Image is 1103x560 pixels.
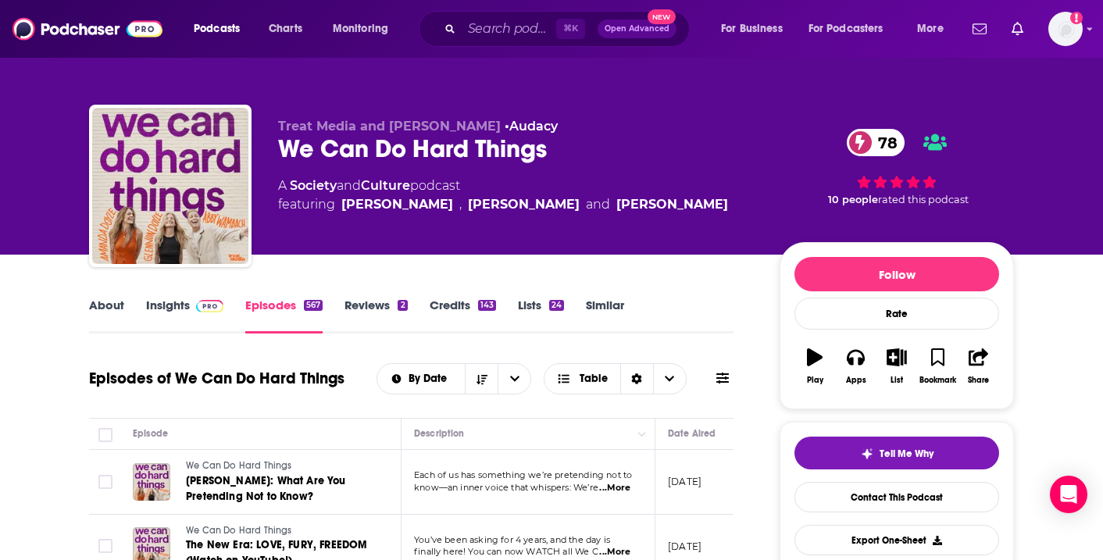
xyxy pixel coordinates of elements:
[809,18,883,40] span: For Podcasters
[846,376,866,385] div: Apps
[414,424,464,443] div: Description
[269,18,302,40] span: Charts
[917,338,958,394] button: Bookmark
[186,459,373,473] a: We Can Do Hard Things
[1050,476,1087,513] div: Open Intercom Messenger
[798,16,906,41] button: open menu
[794,338,835,394] button: Play
[509,119,558,134] a: Audacy
[586,298,624,334] a: Similar
[780,119,1014,216] div: 78 10 peoplerated this podcast
[599,482,630,494] span: ...More
[465,364,498,394] button: Sort Direction
[186,525,292,536] span: We Can Do Hard Things
[794,525,999,555] button: Export One-Sheet
[186,460,292,471] span: We Can Do Hard Things
[620,364,653,394] div: Sort Direction
[668,424,716,443] div: Date Aired
[721,18,783,40] span: For Business
[906,16,963,41] button: open menu
[89,369,344,388] h1: Episodes of We Can Do Hard Things
[304,300,323,311] div: 567
[245,298,323,334] a: Episodes567
[498,364,530,394] button: open menu
[505,119,558,134] span: •
[278,119,501,134] span: Treat Media and [PERSON_NAME]
[710,16,802,41] button: open menu
[605,25,669,33] span: Open Advanced
[598,20,676,38] button: Open AdvancedNew
[966,16,993,42] a: Show notifications dropdown
[794,257,999,291] button: Follow
[12,14,162,44] img: Podchaser - Follow, Share and Rate Podcasts
[599,546,630,558] span: ...More
[794,482,999,512] a: Contact This Podcast
[341,195,453,214] a: Glennon Doyle
[361,178,410,193] a: Culture
[1070,12,1083,24] svg: Add a profile image
[278,195,728,214] span: featuring
[459,195,462,214] span: ,
[549,300,564,311] div: 24
[580,373,608,384] span: Table
[278,177,728,214] div: A podcast
[1005,16,1030,42] a: Show notifications dropdown
[414,469,632,480] span: Each of us has something we’re pretending not to
[146,298,223,334] a: InsightsPodchaser Pro
[968,376,989,385] div: Share
[183,16,260,41] button: open menu
[668,475,701,488] p: [DATE]
[835,338,876,394] button: Apps
[861,448,873,460] img: tell me why sparkle
[668,540,701,553] p: [DATE]
[290,178,337,193] a: Society
[1048,12,1083,46] span: Logged in as EvolveMKD
[878,194,969,205] span: rated this podcast
[917,18,944,40] span: More
[862,129,905,156] span: 78
[478,300,496,311] div: 143
[958,338,999,394] button: Share
[462,16,556,41] input: Search podcasts, credits, & more...
[98,539,112,553] span: Toggle select row
[919,376,956,385] div: Bookmark
[616,195,728,214] a: Amanda Doyle
[133,424,168,443] div: Episode
[544,363,687,394] button: Choose View
[518,298,564,334] a: Lists24
[586,195,610,214] span: and
[194,18,240,40] span: Podcasts
[434,11,705,47] div: Search podcasts, credits, & more...
[828,194,878,205] span: 10 people
[377,373,466,384] button: open menu
[1048,12,1083,46] button: Show profile menu
[344,298,407,334] a: Reviews2
[633,425,651,444] button: Column Actions
[876,338,917,394] button: List
[186,474,346,503] span: [PERSON_NAME]: What Are You Pretending Not to Know?
[398,300,407,311] div: 2
[847,129,905,156] a: 78
[414,546,598,557] span: finally here! You can now WATCH all We C
[414,482,598,493] span: know—an inner voice that whispers: We’re
[880,448,933,460] span: Tell Me Why
[196,300,223,312] img: Podchaser Pro
[89,298,124,334] a: About
[322,16,409,41] button: open menu
[409,373,452,384] span: By Date
[1048,12,1083,46] img: User Profile
[259,16,312,41] a: Charts
[186,524,373,538] a: We Can Do Hard Things
[556,19,585,39] span: ⌘ K
[414,534,610,545] span: You’ve been asking for 4 years, and the day is
[807,376,823,385] div: Play
[648,9,676,24] span: New
[377,363,532,394] h2: Choose List sort
[333,18,388,40] span: Monitoring
[337,178,361,193] span: and
[794,298,999,330] div: Rate
[92,108,248,264] img: We Can Do Hard Things
[98,475,112,489] span: Toggle select row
